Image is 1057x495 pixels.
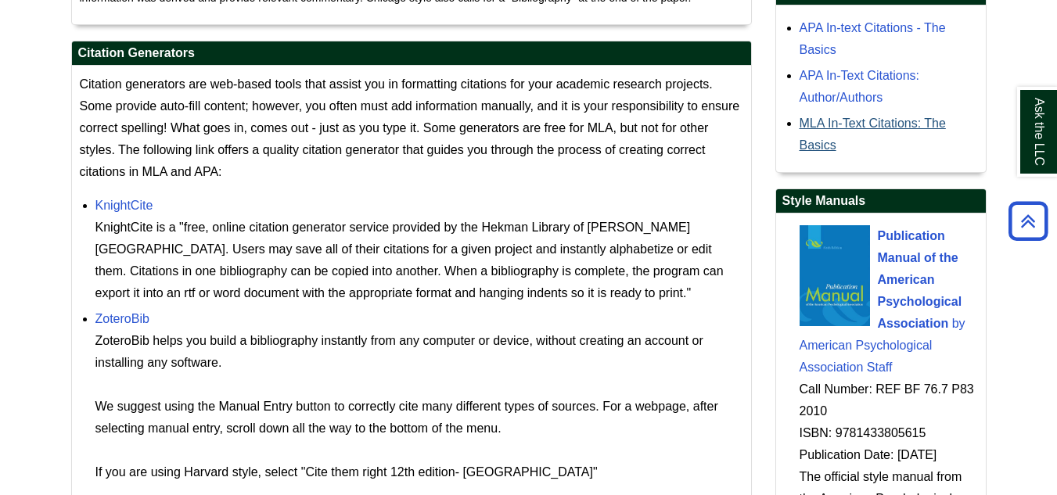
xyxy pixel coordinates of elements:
span: Citation generators are web-based tools that assist you in formatting citations for your academic... [80,77,740,178]
a: APA In-text Citations - The Basics [800,21,946,56]
div: KnightCite is a "free, online citation generator service provided by the Hekman Library of [PERSO... [95,217,743,304]
h2: Citation Generators [72,41,751,66]
a: Publication Manual of the American Psychological Association by American Psychological Associatio... [800,229,965,374]
a: ZoteroBib [95,312,149,325]
h2: Style Manuals [776,189,986,213]
span: American Psychological Association Staff [800,339,933,374]
div: ZoteroBib helps you build a bibliography instantly from any computer or device, without creating ... [95,330,743,483]
span: Publication Manual of the American Psychological Association [878,229,962,330]
a: Back to Top [1003,210,1053,231]
div: ISBN: 9781433805615 [800,422,978,444]
a: MLA In-Text Citations: The Basics [800,117,946,152]
a: APA In-Text Citations: Author/Authors [800,69,920,104]
a: KnightCite [95,199,153,212]
span: by [952,317,965,330]
div: Call Number: REF BF 76.7 P83 2010 [800,378,978,422]
div: Publication Date: [DATE] [800,444,978,466]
